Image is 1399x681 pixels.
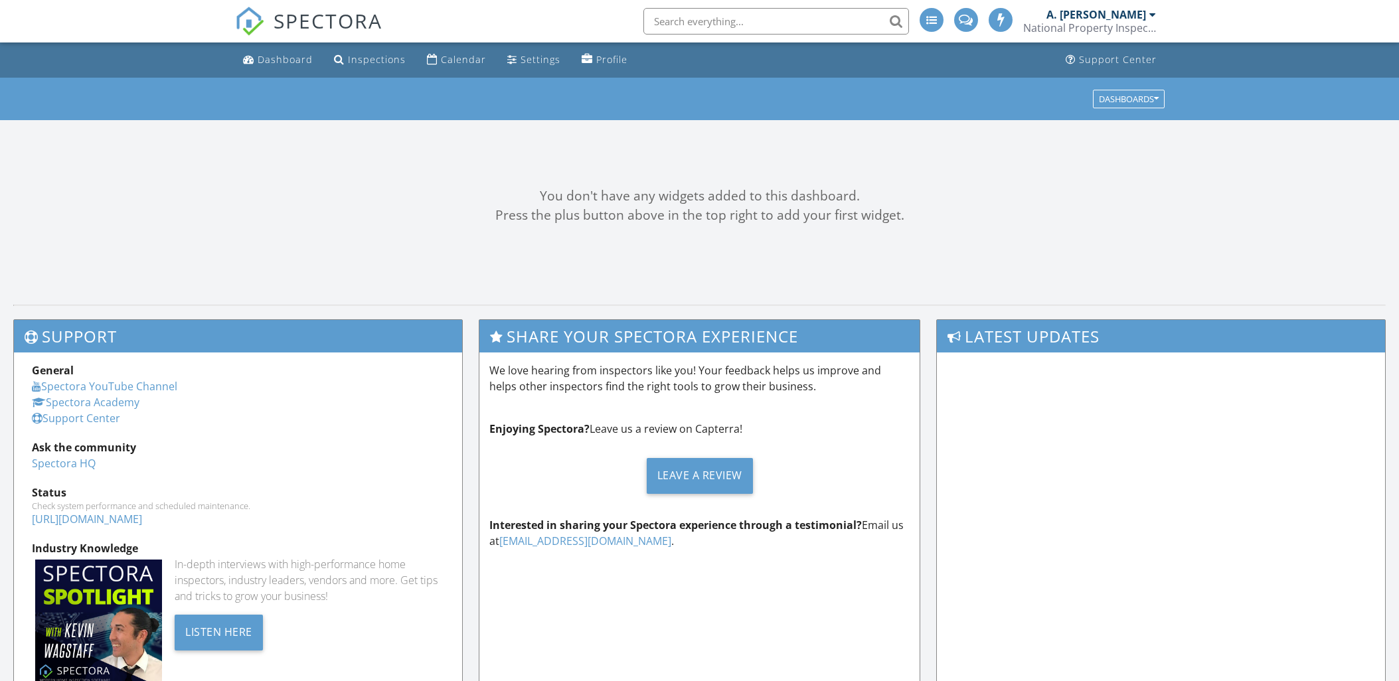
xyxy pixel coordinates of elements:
[502,48,566,72] a: Settings
[32,411,120,425] a: Support Center
[32,540,444,556] div: Industry Knowledge
[499,534,671,548] a: [EMAIL_ADDRESS][DOMAIN_NAME]
[596,53,627,66] div: Profile
[274,7,382,35] span: SPECTORA
[1093,90,1165,108] button: Dashboards
[329,48,411,72] a: Inspections
[441,53,486,66] div: Calendar
[32,363,74,378] strong: General
[489,421,910,437] p: Leave us a review on Capterra!
[937,320,1385,352] h3: Latest Updates
[32,500,444,511] div: Check system performance and scheduled maintenance.
[258,53,313,66] div: Dashboard
[1079,53,1157,66] div: Support Center
[32,379,177,394] a: Spectora YouTube Channel
[238,48,318,72] a: Dashboard
[479,320,920,352] h3: Share Your Spectora Experience
[1099,94,1159,104] div: Dashboards
[576,48,633,72] a: Profile
[348,53,406,66] div: Inspections
[13,187,1386,206] div: You don't have any widgets added to this dashboard.
[32,512,142,526] a: [URL][DOMAIN_NAME]
[643,8,909,35] input: Search everything...
[32,485,444,500] div: Status
[1023,21,1156,35] div: National Property Inspections
[32,456,96,471] a: Spectora HQ
[1060,48,1162,72] a: Support Center
[489,447,910,504] a: Leave a Review
[647,458,753,494] div: Leave a Review
[32,395,139,410] a: Spectora Academy
[1046,8,1146,21] div: A. [PERSON_NAME]
[235,18,382,46] a: SPECTORA
[235,7,264,36] img: The Best Home Inspection Software - Spectora
[489,362,910,394] p: We love hearing from inspectors like you! Your feedback helps us improve and helps other inspecto...
[489,518,862,532] strong: Interested in sharing your Spectora experience through a testimonial?
[32,439,444,455] div: Ask the community
[175,615,263,650] div: Listen Here
[422,48,491,72] a: Calendar
[175,556,444,604] div: In-depth interviews with high-performance home inspectors, industry leaders, vendors and more. Ge...
[489,517,910,549] p: Email us at .
[489,421,590,436] strong: Enjoying Spectora?
[13,206,1386,225] div: Press the plus button above in the top right to add your first widget.
[521,53,560,66] div: Settings
[175,624,263,639] a: Listen Here
[14,320,462,352] h3: Support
